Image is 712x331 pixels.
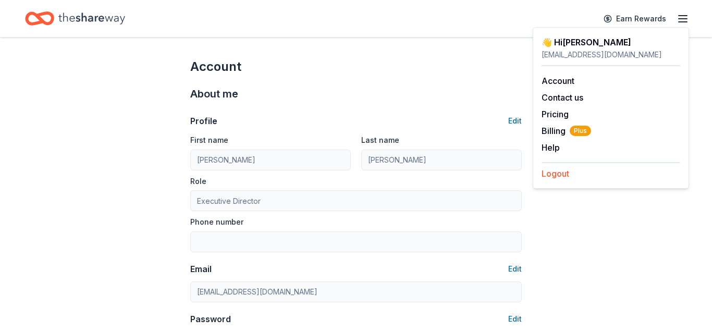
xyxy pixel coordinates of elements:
div: 👋 Hi [PERSON_NAME] [542,36,680,48]
div: [EMAIL_ADDRESS][DOMAIN_NAME] [542,48,680,61]
label: Role [190,176,206,187]
button: Edit [508,263,522,275]
button: BillingPlus [542,125,591,137]
button: Help [542,141,560,154]
button: Edit [508,115,522,127]
button: Contact us [542,91,583,104]
a: Pricing [542,109,569,119]
label: Last name [361,135,399,145]
div: About me [190,85,522,102]
label: First name [190,135,228,145]
span: Plus [570,126,591,136]
div: Profile [190,115,217,127]
div: Email [190,263,212,275]
label: Phone number [190,217,243,227]
a: Account [542,76,574,86]
div: Password [190,313,231,325]
button: Logout [542,167,569,180]
button: Edit [508,313,522,325]
div: Account [190,58,522,75]
a: Earn Rewards [597,9,672,28]
span: Billing [542,125,591,137]
a: Home [25,6,125,31]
